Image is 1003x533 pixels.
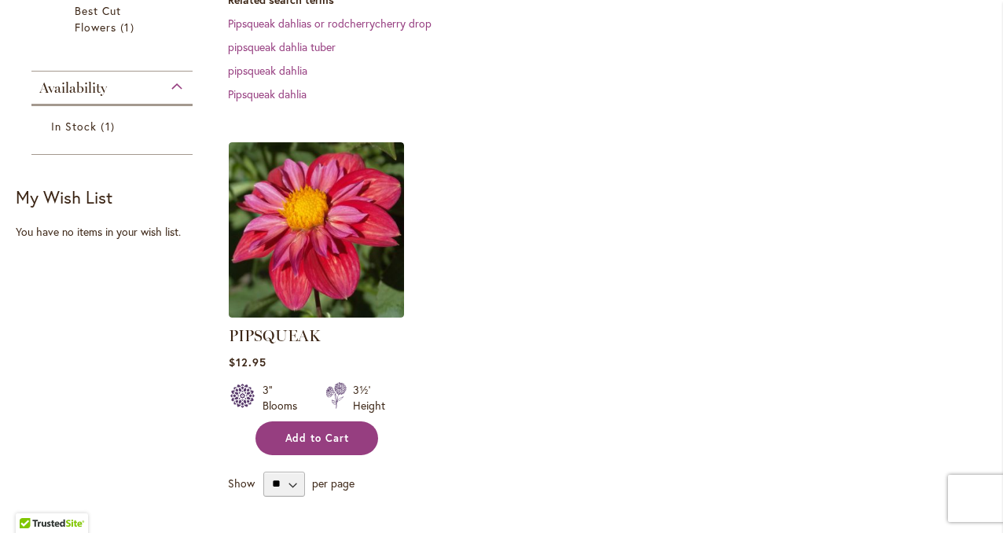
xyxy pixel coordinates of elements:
[229,326,321,345] a: PIPSQUEAK
[229,306,404,321] a: PIPSQUEAK
[285,432,350,445] span: Add to Cart
[75,2,153,35] a: Best Cut Flowers
[255,421,378,455] button: Add to Cart
[39,79,107,97] span: Availability
[263,382,307,414] div: 3" Blooms
[229,355,266,369] span: $12.95
[228,39,336,54] a: pipsqueak dahlia tuber
[228,16,432,31] a: Pipsqueak dahlias or rodcherrycherry drop
[228,86,307,101] a: Pipsqueak dahlia
[51,119,97,134] span: In Stock
[353,382,385,414] div: 3½' Height
[120,19,138,35] span: 1
[16,224,219,240] div: You have no items in your wish list.
[228,475,255,490] span: Show
[51,118,177,134] a: In Stock 1
[229,142,404,318] img: PIPSQUEAK
[228,63,307,78] a: pipsqueak dahlia
[312,475,355,490] span: per page
[101,118,118,134] span: 1
[75,3,121,35] span: Best Cut Flowers
[12,477,56,521] iframe: Launch Accessibility Center
[16,186,112,208] strong: My Wish List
